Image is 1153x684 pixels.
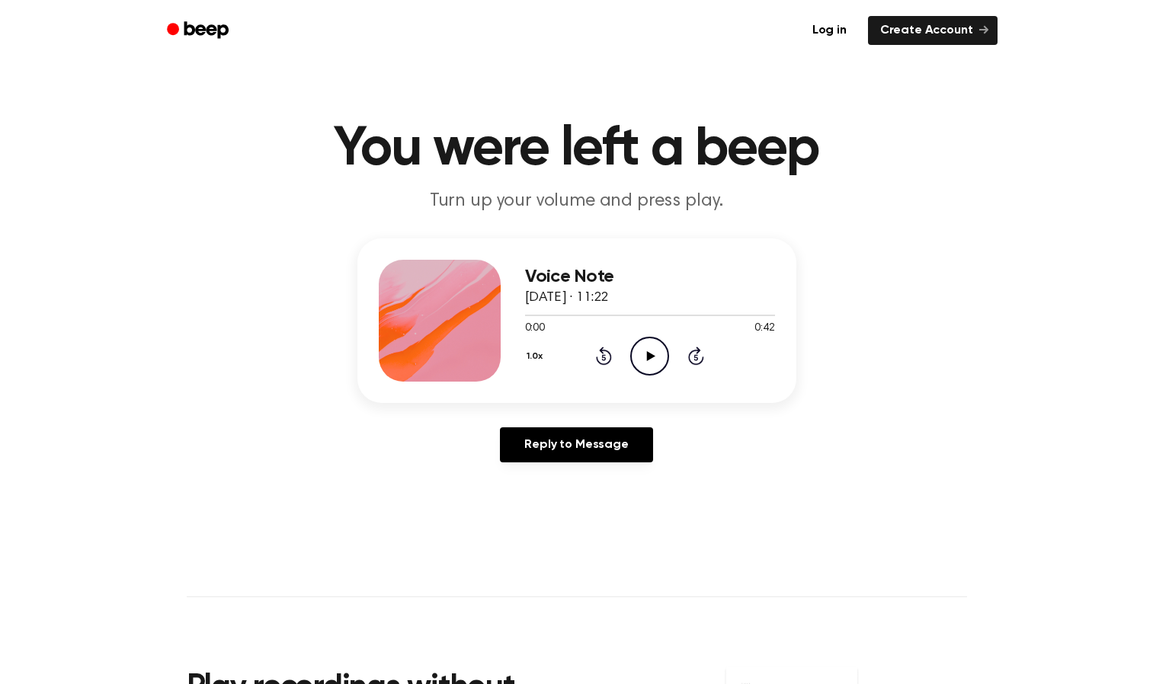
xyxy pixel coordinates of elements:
[525,291,609,305] span: [DATE] · 11:22
[525,321,545,337] span: 0:00
[500,427,652,462] a: Reply to Message
[156,16,242,46] a: Beep
[525,344,549,369] button: 1.0x
[284,189,870,214] p: Turn up your volume and press play.
[187,122,967,177] h1: You were left a beep
[754,321,774,337] span: 0:42
[525,267,775,287] h3: Voice Note
[868,16,998,45] a: Create Account
[800,16,859,45] a: Log in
